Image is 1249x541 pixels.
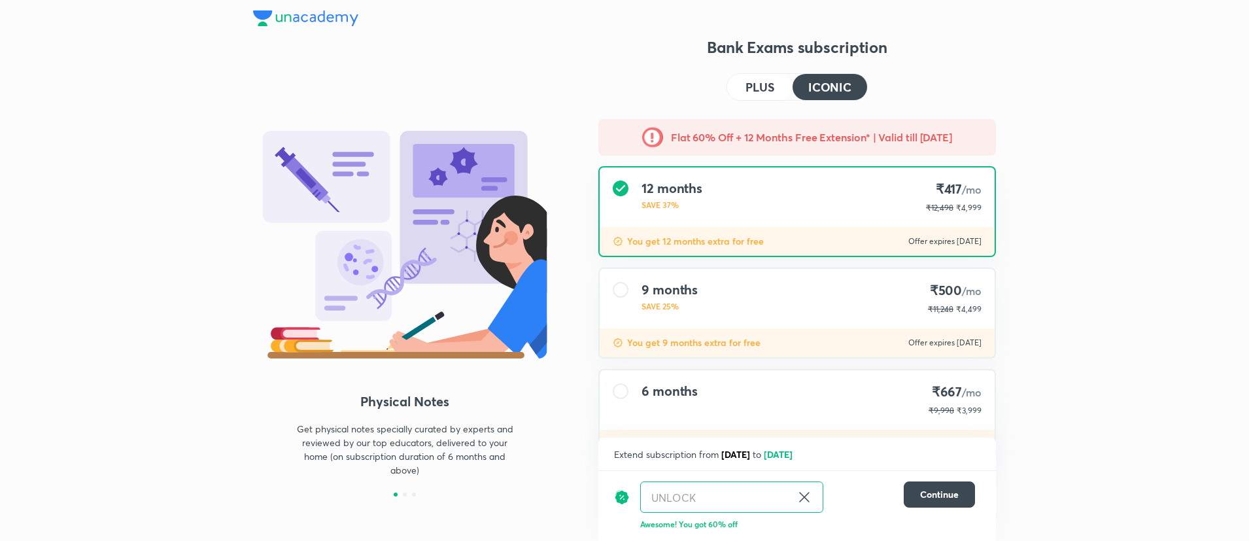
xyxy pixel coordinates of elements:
h5: Flat 60% Off + 12 Months Free Extension* | Valid till [DATE] [671,130,952,145]
span: /mo [962,385,982,399]
img: benefit_3_d9481b976b.svg [253,131,556,358]
p: Awesome! You got 60% off [640,518,975,530]
h4: 12 months [642,181,702,196]
h4: ICONIC [808,81,851,93]
img: discount [613,236,623,247]
span: ₹4,999 [956,203,982,213]
img: - [642,127,663,148]
span: /mo [962,183,982,196]
p: ₹11,248 [928,304,953,315]
span: Extend subscription from to [614,448,795,461]
h4: ₹417 [926,181,982,198]
p: You get 12 months extra for free [627,235,764,248]
span: [DATE] [721,448,750,461]
span: ₹3,999 [957,406,982,415]
p: SAVE 37% [642,199,702,211]
p: You get 9 months extra for free [627,336,761,349]
h4: 6 months [642,383,698,399]
h3: Bank Exams subscription [598,37,996,58]
input: Have a referral code? [641,482,791,513]
h4: Physical Notes [253,392,556,411]
button: ICONIC [793,74,867,100]
h4: ₹667 [929,383,982,401]
button: PLUS [727,74,793,100]
p: Get physical notes specially curated by experts and reviewed by our top educators, delivered to y... [291,422,519,477]
img: discount [613,338,623,348]
span: ₹4,499 [956,304,982,314]
p: Offer expires [DATE] [908,338,982,348]
span: Continue [920,488,959,501]
span: /mo [962,284,982,298]
p: ₹9,998 [929,405,954,417]
h4: 9 months [642,282,698,298]
p: Offer expires [DATE] [908,236,982,247]
p: SAVE 25% [642,300,698,312]
h4: PLUS [745,81,774,93]
img: Company Logo [253,10,358,26]
p: To be paid as a one-time payment [588,470,1006,481]
p: ₹12,498 [926,202,953,214]
button: Continue [904,481,975,508]
img: discount [614,481,630,513]
h4: ₹500 [928,282,982,300]
span: [DATE] [764,448,793,461]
